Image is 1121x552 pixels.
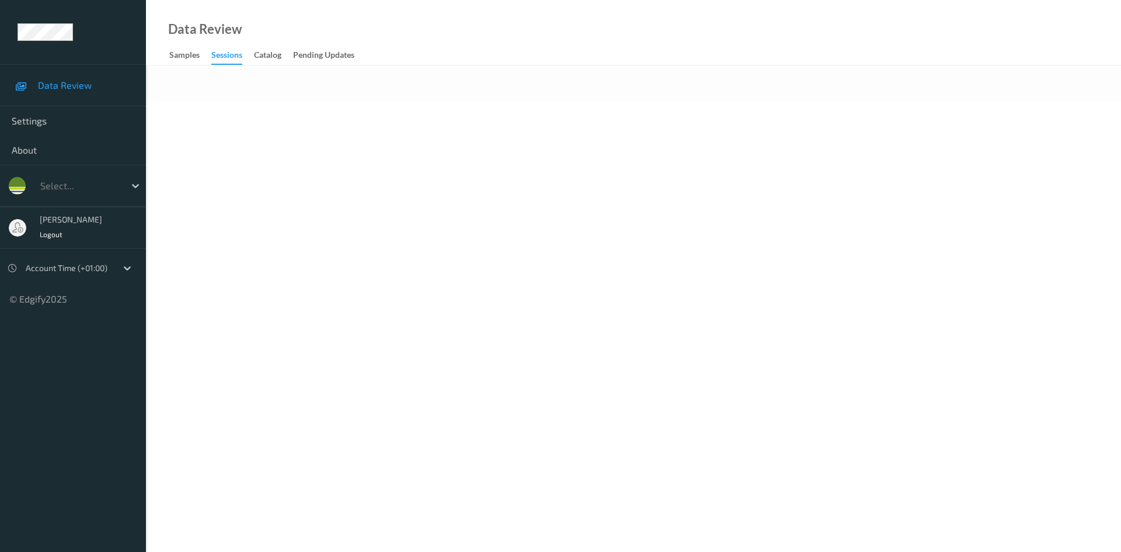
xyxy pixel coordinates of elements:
[168,23,242,35] div: Data Review
[293,49,354,64] div: Pending Updates
[211,49,242,65] div: Sessions
[293,47,366,64] a: Pending Updates
[254,49,281,64] div: Catalog
[211,47,254,65] a: Sessions
[169,47,211,64] a: Samples
[254,47,293,64] a: Catalog
[169,49,200,64] div: Samples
